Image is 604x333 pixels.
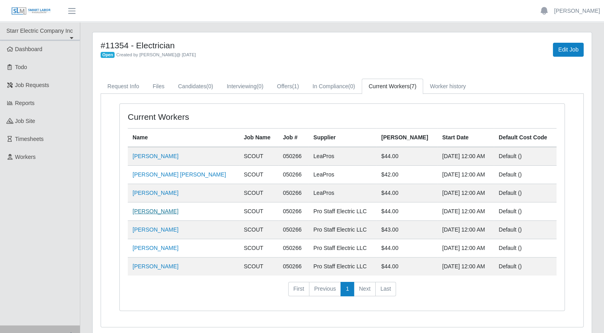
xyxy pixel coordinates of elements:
td: 050266 [278,258,309,276]
h4: Current Workers [128,112,299,122]
td: Default () [494,184,556,202]
span: Workers [15,154,36,160]
td: SCOUT [239,147,278,166]
td: Pro Staff Electric LLC [309,202,376,221]
span: Todo [15,64,27,70]
td: Default () [494,239,556,258]
td: $44.00 [376,202,438,221]
a: 1 [341,282,354,296]
td: [DATE] 12:00 AM [438,239,494,258]
td: [DATE] 12:00 AM [438,166,494,184]
td: 050266 [278,239,309,258]
td: SCOUT [239,258,278,276]
span: (0) [348,83,355,89]
td: $44.00 [376,184,438,202]
a: [PERSON_NAME] [133,153,178,159]
a: Request Info [101,79,146,94]
a: Candidates [171,79,220,94]
td: $42.00 [376,166,438,184]
td: $44.00 [376,258,438,276]
span: (0) [206,83,213,89]
th: Name [128,129,239,147]
a: Files [146,79,171,94]
td: Pro Staff Electric LLC [309,239,376,258]
th: [PERSON_NAME] [376,129,438,147]
td: SCOUT [239,202,278,221]
th: Job # [278,129,309,147]
span: job site [15,118,36,124]
span: (0) [257,83,263,89]
a: In Compliance [306,79,362,94]
span: Timesheets [15,136,44,142]
nav: pagination [128,282,556,303]
a: [PERSON_NAME] [PERSON_NAME] [133,171,226,178]
img: SLM Logo [11,7,51,16]
td: 050266 [278,202,309,221]
td: SCOUT [239,221,278,239]
td: $43.00 [376,221,438,239]
a: Offers [270,79,306,94]
th: Job Name [239,129,278,147]
td: 050266 [278,221,309,239]
td: $44.00 [376,239,438,258]
td: [DATE] 12:00 AM [438,221,494,239]
td: Pro Staff Electric LLC [309,221,376,239]
td: Default () [494,202,556,221]
a: [PERSON_NAME] [133,263,178,270]
th: Default Cost Code [494,129,556,147]
td: Pro Staff Electric LLC [309,258,376,276]
td: 050266 [278,166,309,184]
a: Interviewing [220,79,270,94]
a: Worker history [423,79,473,94]
span: Job Requests [15,82,50,88]
td: Default () [494,166,556,184]
td: SCOUT [239,184,278,202]
td: LeaPros [309,184,376,202]
th: Start Date [438,129,494,147]
td: 050266 [278,184,309,202]
td: Default () [494,221,556,239]
span: (1) [292,83,299,89]
a: [PERSON_NAME] [133,190,178,196]
td: $44.00 [376,147,438,166]
td: LeaPros [309,166,376,184]
td: 050266 [278,147,309,166]
a: [PERSON_NAME] [133,226,178,233]
a: [PERSON_NAME] [554,7,600,15]
a: [PERSON_NAME] [133,208,178,214]
span: Open [101,52,115,58]
span: Created by [PERSON_NAME] @ [DATE] [116,52,196,57]
span: (7) [410,83,416,89]
h4: #11354 - Electrician [101,40,377,50]
a: Current Workers [362,79,423,94]
td: [DATE] 12:00 AM [438,184,494,202]
td: SCOUT [239,239,278,258]
td: [DATE] 12:00 AM [438,258,494,276]
td: Default () [494,147,556,166]
td: [DATE] 12:00 AM [438,147,494,166]
th: Supplier [309,129,376,147]
td: [DATE] 12:00 AM [438,202,494,221]
td: SCOUT [239,166,278,184]
span: Dashboard [15,46,43,52]
span: Reports [15,100,35,106]
td: Default () [494,258,556,276]
a: Edit Job [553,43,584,57]
a: [PERSON_NAME] [133,245,178,251]
td: LeaPros [309,147,376,166]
